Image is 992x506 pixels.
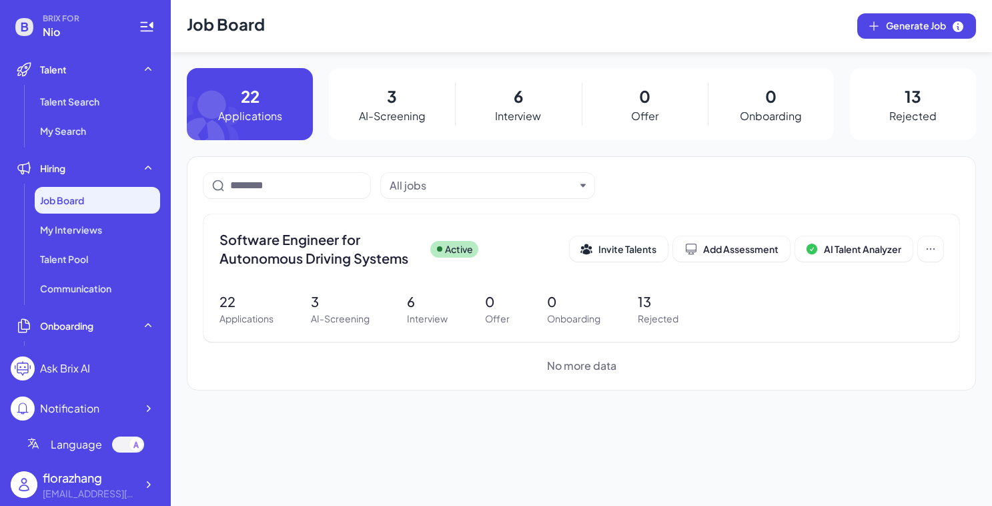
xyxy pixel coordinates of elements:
[631,108,658,124] p: Offer
[570,236,668,262] button: Invite Talents
[547,358,616,374] span: No more data
[765,84,777,108] p: 0
[40,194,84,207] span: Job Board
[889,108,937,124] p: Rejected
[219,312,274,326] p: Applications
[219,292,274,312] p: 22
[514,84,523,108] p: 6
[311,312,370,326] p: AI-Screening
[390,178,575,194] button: All jobs
[40,282,111,295] span: Communication
[495,108,541,124] p: Interview
[638,312,678,326] p: Rejected
[407,312,448,326] p: Interview
[598,243,656,255] span: Invite Talents
[40,360,90,376] div: Ask Brix AI
[40,319,93,332] span: Onboarding
[43,24,123,40] span: Nio
[40,63,67,76] span: Talent
[407,292,448,312] p: 6
[886,19,965,33] span: Generate Job
[43,487,136,501] div: florazhang@joinbrix.com
[40,252,88,266] span: Talent Pool
[740,108,802,124] p: Onboarding
[40,124,86,138] span: My Search
[639,84,650,108] p: 0
[824,243,901,255] span: AI Talent Analyzer
[857,13,976,39] button: Generate Job
[387,84,397,108] p: 3
[40,95,99,108] span: Talent Search
[905,84,921,108] p: 13
[638,292,678,312] p: 13
[673,236,790,262] button: Add Assessment
[311,292,370,312] p: 3
[43,13,123,24] span: BRIX FOR
[795,236,913,262] button: AI Talent Analyzer
[219,230,420,268] span: Software Engineer for Autonomous Driving Systems
[547,312,600,326] p: Onboarding
[40,162,65,175] span: Hiring
[11,471,37,498] img: user_logo.png
[40,401,99,417] div: Notification
[547,292,600,312] p: 0
[359,108,426,124] p: AI-Screening
[485,292,510,312] p: 0
[51,437,102,453] span: Language
[684,242,779,256] div: Add Assessment
[43,469,136,487] div: florazhang
[390,178,426,194] div: All jobs
[445,242,473,256] p: Active
[485,312,510,326] p: Offer
[40,223,102,236] span: My Interviews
